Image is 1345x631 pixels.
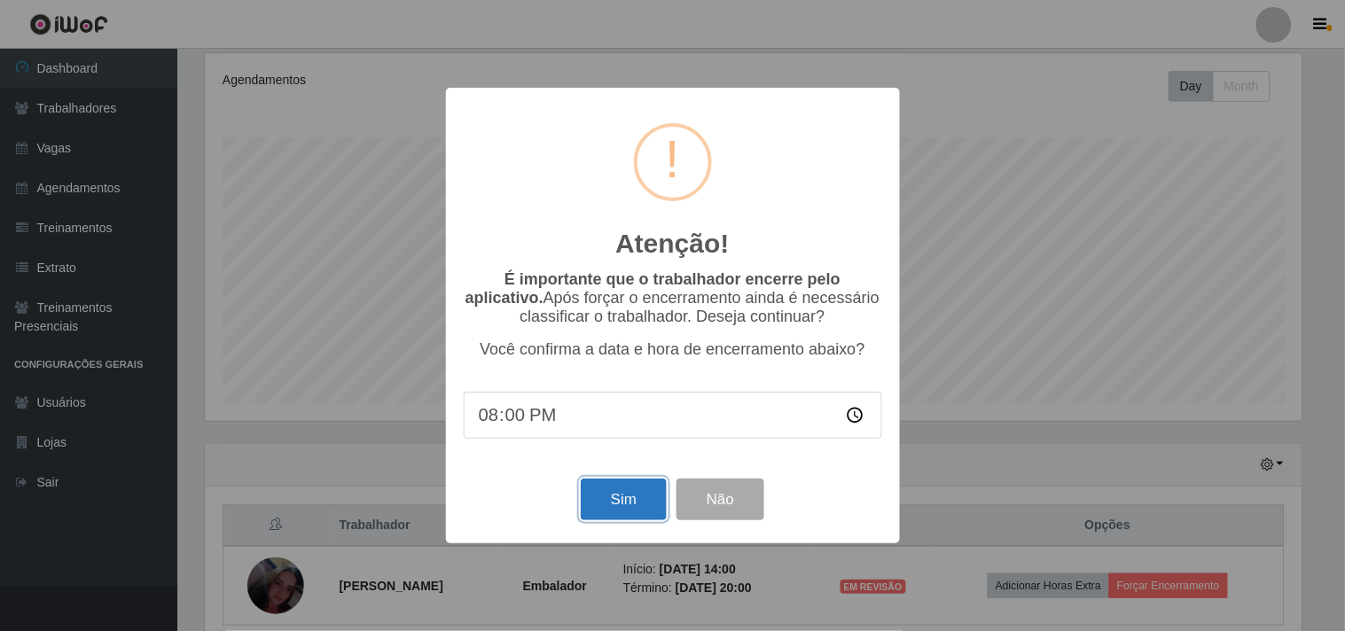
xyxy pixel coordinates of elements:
[464,270,882,326] p: Após forçar o encerramento ainda é necessário classificar o trabalhador. Deseja continuar?
[464,340,882,359] p: Você confirma a data e hora de encerramento abaixo?
[581,479,667,520] button: Sim
[676,479,764,520] button: Não
[465,270,841,307] b: É importante que o trabalhador encerre pelo aplicativo.
[615,228,729,260] h2: Atenção!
